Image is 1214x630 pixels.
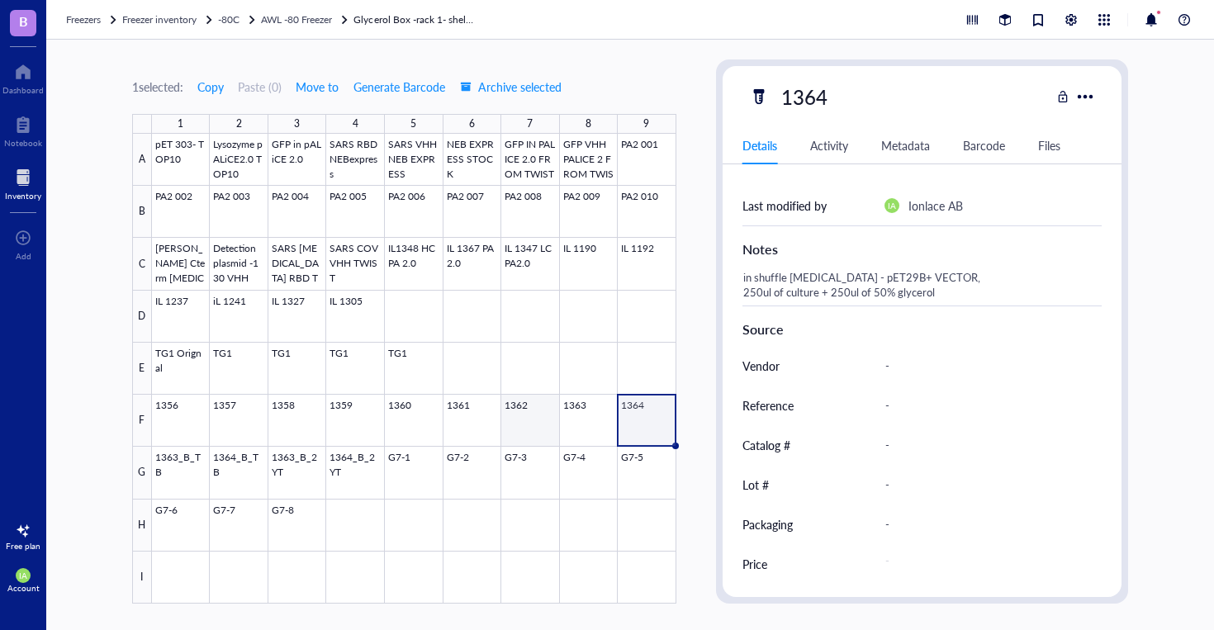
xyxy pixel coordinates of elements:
[774,79,835,114] div: 1364
[295,73,339,100] button: Move to
[963,136,1005,154] div: Barcode
[586,114,591,134] div: 8
[881,136,930,154] div: Metadata
[742,239,1103,259] div: Notes
[736,266,1096,306] div: in shuffle [MEDICAL_DATA] - pET29B+ VECTOR, 250ul of culture + 250ul of 50% glycerol
[878,549,1089,579] div: -
[122,12,215,28] a: Freezer inventory
[66,12,119,28] a: Freezers
[132,343,152,395] div: E
[4,111,42,148] a: Notebook
[132,186,152,238] div: B
[218,12,239,26] span: -80C
[353,12,477,28] a: Glycerol Box -rack 1- shelf 4
[122,12,197,26] span: Freezer inventory
[878,467,1096,502] div: -
[132,78,183,96] div: 1 selected:
[460,80,562,93] span: Archive selected
[878,348,1096,383] div: -
[132,238,152,290] div: C
[19,571,27,580] span: IA
[6,541,40,551] div: Free plan
[353,73,446,100] button: Generate Barcode
[527,114,533,134] div: 7
[261,12,332,26] span: AWL -80 Freezer
[197,80,224,93] span: Copy
[742,436,790,454] div: Catalog #
[742,197,827,215] div: Last modified by
[742,515,793,533] div: Packaging
[294,114,300,134] div: 3
[643,114,649,134] div: 9
[132,134,152,186] div: A
[742,320,1103,339] div: Source
[66,12,101,26] span: Freezers
[132,395,152,447] div: F
[908,196,963,216] div: Ionlace AB
[459,73,562,100] button: Archive selected
[4,138,42,148] div: Notebook
[7,583,40,593] div: Account
[810,136,848,154] div: Activity
[19,11,28,31] span: B
[132,447,152,499] div: G
[218,12,350,28] a: -80CAWL -80 Freezer
[742,396,794,414] div: Reference
[236,114,242,134] div: 2
[178,114,183,134] div: 1
[5,164,41,201] a: Inventory
[410,114,416,134] div: 5
[353,114,358,134] div: 4
[878,507,1096,542] div: -
[742,136,777,154] div: Details
[742,476,769,494] div: Lot #
[1038,136,1060,154] div: Files
[296,80,339,93] span: Move to
[238,73,282,100] button: Paste (0)
[16,251,31,261] div: Add
[888,201,896,211] span: IA
[742,357,780,375] div: Vendor
[132,552,152,604] div: I
[469,114,475,134] div: 6
[2,59,44,95] a: Dashboard
[742,555,767,573] div: Price
[878,428,1096,462] div: -
[5,191,41,201] div: Inventory
[353,80,445,93] span: Generate Barcode
[878,388,1096,423] div: -
[132,291,152,343] div: D
[197,73,225,100] button: Copy
[2,85,44,95] div: Dashboard
[132,500,152,552] div: H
